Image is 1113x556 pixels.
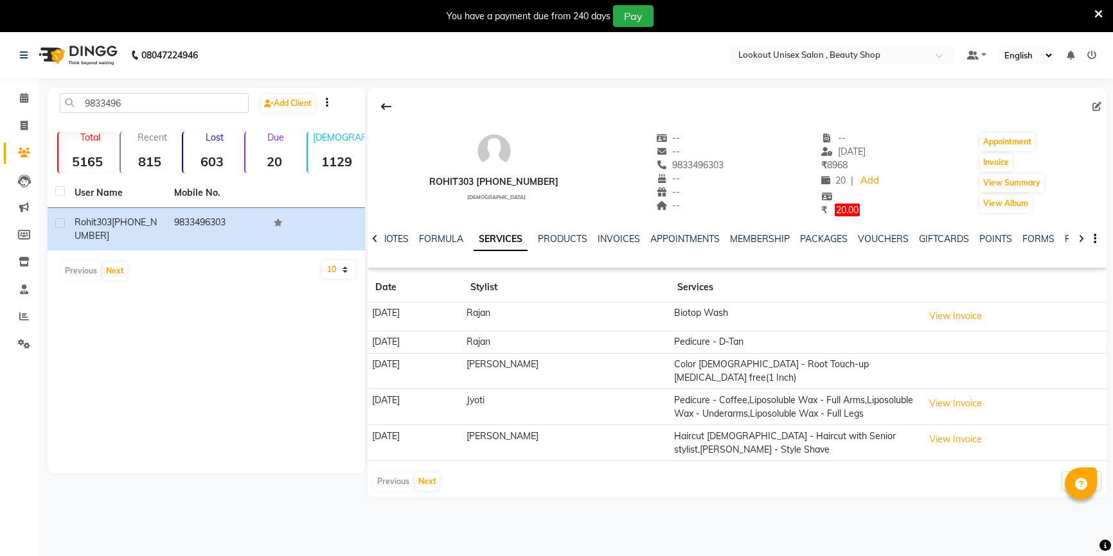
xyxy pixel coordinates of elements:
[380,233,409,245] a: NOTES
[980,195,1031,213] button: View Album
[474,228,528,251] a: SERVICES
[656,146,681,157] span: --
[919,233,969,245] a: GIFTCARDS
[121,153,179,169] strong: 815
[670,425,919,461] td: Haircut [DEMOGRAPHIC_DATA] - Haircut with Senior stylist,[PERSON_NAME] - Style Shave
[368,353,462,389] td: [DATE]
[467,194,526,200] span: [DEMOGRAPHIC_DATA]
[103,262,127,280] button: Next
[188,132,242,143] p: Lost
[656,200,681,211] span: --
[800,233,848,245] a: PACKAGES
[313,132,366,143] p: [DEMOGRAPHIC_DATA]
[33,37,121,73] img: logo
[368,273,462,302] th: Date
[656,173,681,184] span: --
[245,153,304,169] strong: 20
[598,233,640,245] a: INVOICES
[670,331,919,353] td: Pedicure - D-Tan
[1065,233,1096,245] a: FAMILY
[656,186,681,198] span: --
[670,389,919,425] td: Pedicure - Coffee,Liposoluble Wax - Full Arms,Liposoluble Wax - Underarms,Liposoluble Wax - Full ...
[75,216,112,228] span: rohit303
[429,175,558,189] div: rohit303 [PHONE_NUMBER]
[923,394,988,413] button: View Invoice
[463,353,670,389] td: [PERSON_NAME]
[463,302,670,331] td: Rajan
[463,425,670,461] td: [PERSON_NAME]
[851,174,853,187] span: |
[58,153,117,169] strong: 5165
[463,389,670,425] td: Jyoti
[183,153,242,169] strong: 603
[821,159,848,171] span: 8968
[248,132,304,143] p: Due
[979,233,1012,245] a: POINTS
[821,175,846,186] span: 20
[419,233,463,245] a: FORMULA
[613,5,654,27] button: Pay
[670,273,919,302] th: Services
[67,178,166,208] th: User Name
[261,94,315,112] a: Add Client
[923,430,988,449] button: View Invoice
[475,132,513,170] img: avatar
[821,132,846,144] span: --
[368,302,462,331] td: [DATE]
[821,204,827,216] span: ₹
[368,425,462,461] td: [DATE]
[447,10,610,23] div: You have a payment due from 240 days
[166,178,266,208] th: Mobile No.
[368,331,462,353] td: [DATE]
[650,233,720,245] a: APPOINTMENTS
[538,233,587,245] a: PRODUCTS
[656,132,681,144] span: --
[166,208,266,250] td: 9833496303
[656,159,724,171] span: 9833496303
[415,473,440,491] button: Next
[1022,233,1055,245] a: FORMS
[670,302,919,331] td: Biotop Wash
[923,306,988,326] button: View Invoice
[980,133,1035,151] button: Appointment
[730,233,790,245] a: MEMBERSHIP
[368,389,462,425] td: [DATE]
[463,331,670,353] td: Rajan
[835,204,860,216] span: 20.00
[821,146,866,157] span: [DATE]
[64,132,117,143] p: Total
[858,233,909,245] a: VOUCHERS
[821,159,827,171] span: ₹
[980,153,1012,171] button: Invoice
[126,132,179,143] p: Recent
[1059,505,1100,543] iframe: chat widget
[859,172,881,190] a: Add
[980,174,1044,192] button: View Summary
[308,153,366,169] strong: 1129
[670,353,919,389] td: Color [DEMOGRAPHIC_DATA] - Root Touch-up [MEDICAL_DATA] free(1 Inch)
[463,273,670,302] th: Stylist
[141,37,198,73] b: 08047224946
[60,93,249,113] input: Search by Name/Mobile/Email/Code
[75,216,157,241] span: [PHONE_NUMBER]
[373,94,400,119] div: Back to Client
